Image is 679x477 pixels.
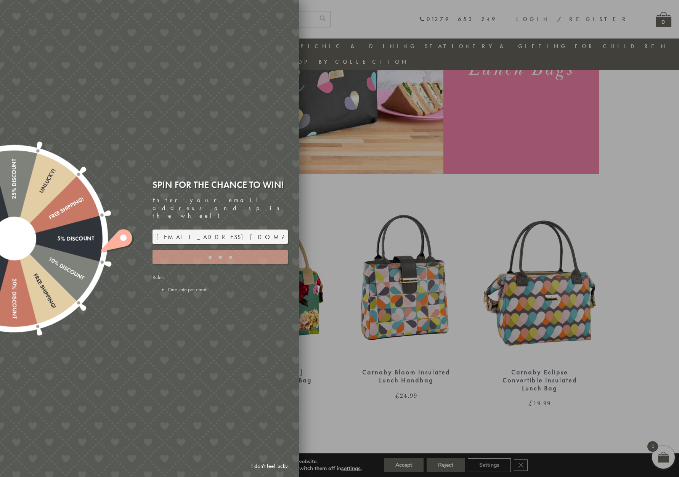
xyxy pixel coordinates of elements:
[152,274,288,293] div: Rules:
[13,196,85,241] div: Free shipping!
[14,235,95,242] div: 5% Discount
[11,237,57,309] div: Free shipping!
[247,459,292,473] a: I don't feel lucky
[152,196,288,220] div: Enter your email address and spin the wheel!
[152,179,288,191] div: Spin for the chance to win!
[11,239,18,319] div: 20% Discount
[11,159,18,239] div: 25% Discount
[11,167,57,240] div: Unlucky!
[13,236,85,281] div: 10% Discount
[168,286,288,293] li: One spin per email
[152,230,288,244] input: Your email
